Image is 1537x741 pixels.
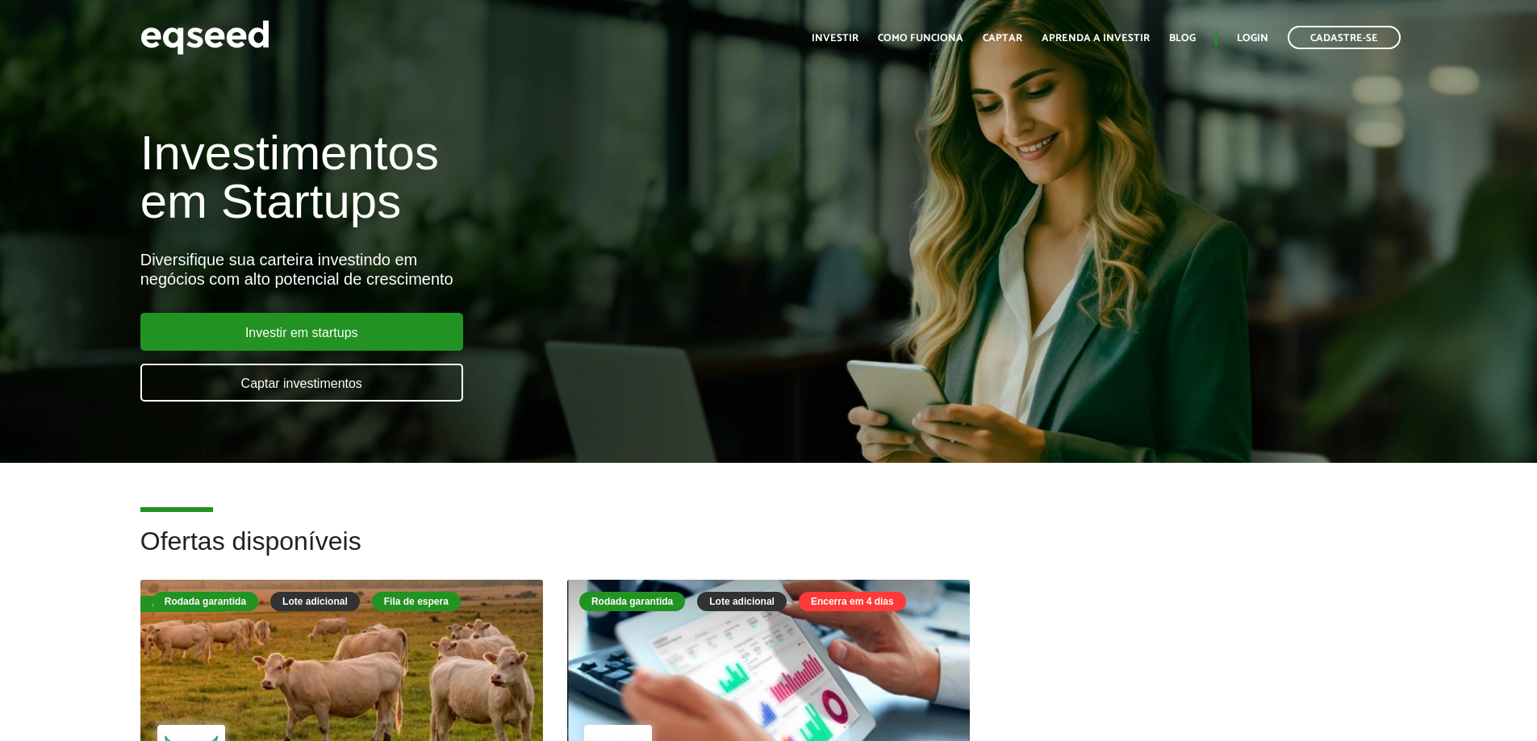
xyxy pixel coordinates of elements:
[878,33,963,44] a: Como funciona
[1237,33,1268,44] a: Login
[579,592,685,611] div: Rodada garantida
[799,592,906,611] div: Encerra em 4 dias
[1042,33,1150,44] a: Aprenda a investir
[983,33,1022,44] a: Captar
[1169,33,1196,44] a: Blog
[152,592,258,611] div: Rodada garantida
[140,16,269,59] img: EqSeed
[140,313,463,351] a: Investir em startups
[372,592,461,611] div: Fila de espera
[140,129,885,226] h1: Investimentos em Startups
[270,592,360,611] div: Lote adicional
[1288,26,1401,49] a: Cadastre-se
[697,592,787,611] div: Lote adicional
[140,527,1397,580] h2: Ofertas disponíveis
[140,596,231,612] div: Fila de espera
[812,33,858,44] a: Investir
[140,364,463,402] a: Captar investimentos
[140,250,885,289] div: Diversifique sua carteira investindo em negócios com alto potencial de crescimento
